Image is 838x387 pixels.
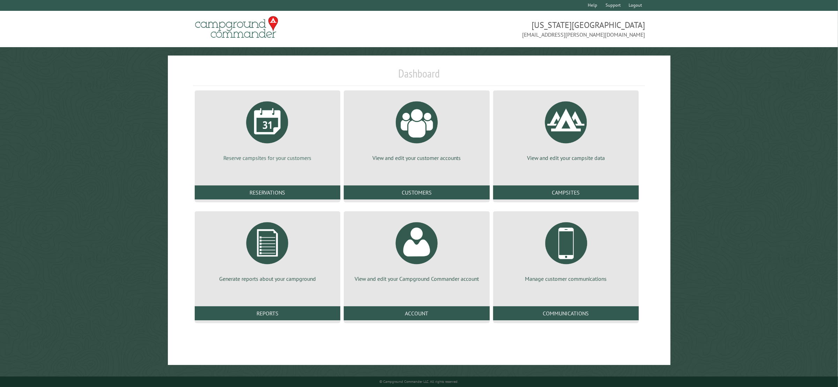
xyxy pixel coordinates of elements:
a: Account [344,306,490,320]
a: Communications [493,306,639,320]
small: © Campground Commander LLC. All rights reserved. [380,379,459,384]
p: Manage customer communications [502,275,631,283]
p: View and edit your customer accounts [352,154,481,162]
a: View and edit your campsite data [502,96,631,162]
a: Generate reports about your campground [203,217,332,283]
a: View and edit your customer accounts [352,96,481,162]
a: Customers [344,185,490,199]
p: View and edit your campsite data [502,154,631,162]
img: Campground Commander [193,14,280,41]
a: Reports [195,306,341,320]
p: Generate reports about your campground [203,275,332,283]
a: Reserve campsites for your customers [203,96,332,162]
p: View and edit your Campground Commander account [352,275,481,283]
a: Manage customer communications [502,217,631,283]
h1: Dashboard [193,67,645,86]
a: Campsites [493,185,639,199]
p: Reserve campsites for your customers [203,154,332,162]
a: View and edit your Campground Commander account [352,217,481,283]
a: Reservations [195,185,341,199]
span: [US_STATE][GEOGRAPHIC_DATA] [EMAIL_ADDRESS][PERSON_NAME][DOMAIN_NAME] [419,19,645,39]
